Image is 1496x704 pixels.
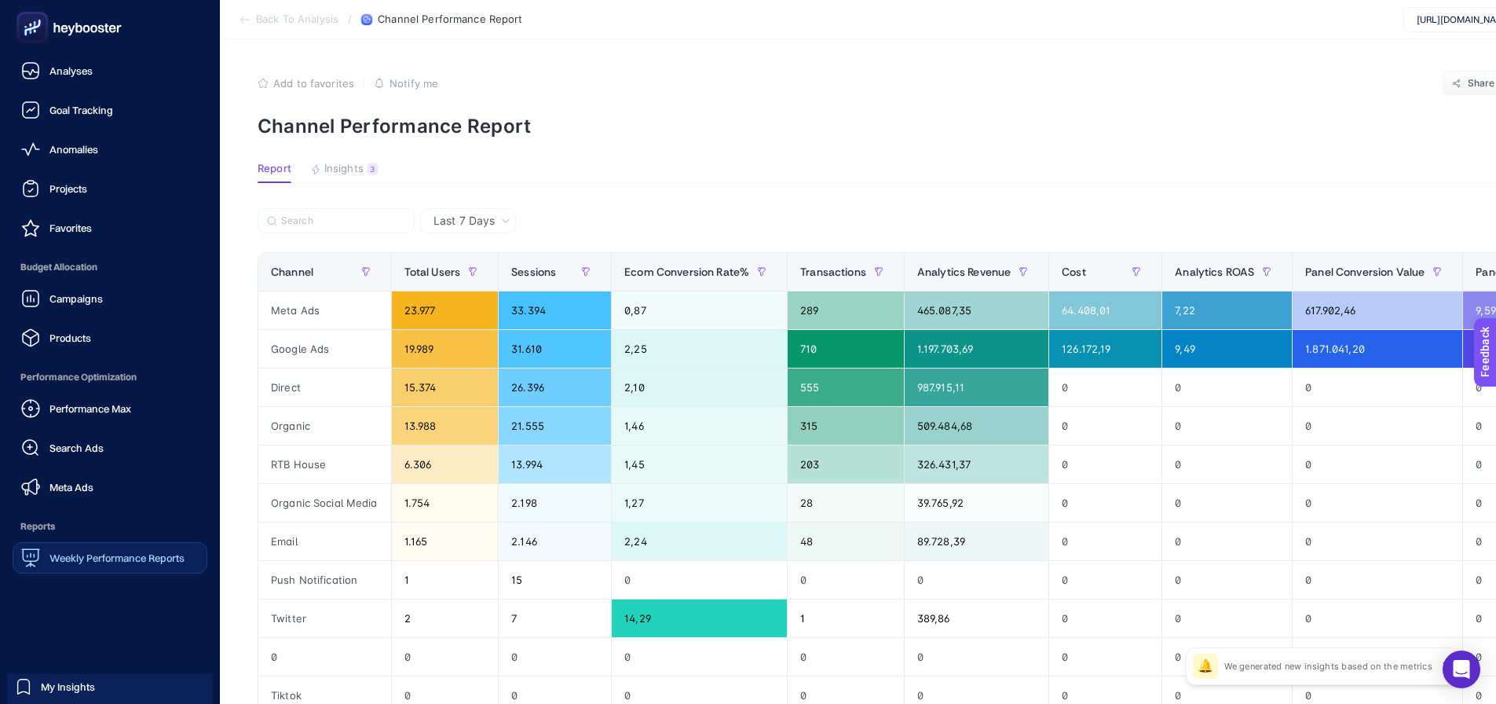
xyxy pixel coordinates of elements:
div: Open Intercom Messenger [1443,651,1480,688]
div: Domain Overview [60,93,141,103]
div: 315 [788,407,904,445]
div: 0 [1162,484,1292,522]
div: 555 [788,368,904,406]
div: 0 [1293,561,1462,599]
div: 0 [1162,445,1292,483]
span: Notify me [390,77,438,90]
div: 64.408,01 [1049,291,1161,329]
a: Products [13,322,207,354]
div: 1.871.041,20 [1293,330,1462,368]
input: Search [281,215,405,227]
span: / [348,13,352,25]
div: 0 [1049,522,1161,560]
span: Projects [49,182,87,195]
div: 31.610 [499,330,611,368]
div: 23.977 [392,291,499,329]
span: Budget Allocation [13,251,207,283]
div: 15.374 [392,368,499,406]
div: 1.165 [392,522,499,560]
div: 389,86 [905,599,1048,637]
div: 126.172,19 [1049,330,1161,368]
div: 0,87 [612,291,787,329]
div: 15 [499,561,611,599]
img: website_grey.svg [25,41,38,53]
div: 0 [905,561,1048,599]
span: My Insights [41,680,95,693]
span: Products [49,332,91,344]
img: logo_orange.svg [25,25,38,38]
div: 0 [1049,638,1161,676]
span: Reports [13,511,207,542]
div: Push Notification [258,561,391,599]
img: tab_domain_overview_orange.svg [42,91,55,104]
span: Sessions [511,266,556,278]
a: Anomalies [13,134,207,165]
a: Analyses [13,55,207,86]
span: Goal Tracking [49,104,113,116]
span: Total Users [404,266,461,278]
div: 2 [392,599,499,637]
span: Anomalies [49,143,98,156]
div: 0 [1293,445,1462,483]
div: 2,10 [612,368,787,406]
a: Campaigns [13,283,207,314]
div: RTB House [258,445,391,483]
div: Organic Social Media [258,484,391,522]
span: Analytics ROAS [1175,266,1254,278]
span: Last 7 Days [433,213,495,229]
div: 0 [1162,522,1292,560]
a: Weekly Performance Reports [13,542,207,574]
div: 7,22 [1162,291,1292,329]
div: 987.915,11 [905,368,1048,406]
span: Cost [1062,266,1086,278]
div: Meta Ads [258,291,391,329]
div: 289 [788,291,904,329]
div: Organic [258,407,391,445]
span: Back To Analysis [256,13,338,26]
span: Transactions [800,266,866,278]
span: Insights [324,163,364,175]
div: 0 [1162,368,1292,406]
p: We generated new insights based on the metrics [1224,660,1432,673]
div: 0 [1293,522,1462,560]
div: 0 [612,638,787,676]
div: 0 [788,638,904,676]
div: 13.994 [499,445,611,483]
div: 0 [1049,445,1161,483]
div: Direct [258,368,391,406]
div: 3 [367,163,379,175]
div: 26.396 [499,368,611,406]
div: 1,45 [612,445,787,483]
div: 0 [788,561,904,599]
span: Feedback [9,5,60,17]
div: 0 [392,638,499,676]
span: Meta Ads [49,481,93,493]
div: 9,49 [1162,330,1292,368]
a: Performance Max [13,393,207,424]
div: 0 [1049,599,1161,637]
a: My Insights [8,674,212,699]
span: Analytics Revenue [917,266,1011,278]
span: Share [1468,77,1495,90]
img: tab_keywords_by_traffic_grey.svg [156,91,169,104]
div: Google Ads [258,330,391,368]
div: 0 [1049,561,1161,599]
div: 0 [1049,484,1161,522]
div: 1 [788,599,904,637]
div: 0 [1293,484,1462,522]
div: 0 [1293,599,1462,637]
div: 0 [1162,599,1292,637]
div: 1,46 [612,407,787,445]
span: Weekly Performance Reports [49,552,185,564]
div: 0 [1162,561,1292,599]
div: Twitter [258,599,391,637]
div: 0 [1162,407,1292,445]
div: 14,29 [612,599,787,637]
span: Analyses [49,64,93,77]
a: Search Ads [13,432,207,464]
div: 0 [1162,638,1292,676]
div: Domain: [URL] [41,41,112,53]
div: 2.146 [499,522,611,560]
div: 1 [392,561,499,599]
div: 326.431,37 [905,445,1048,483]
